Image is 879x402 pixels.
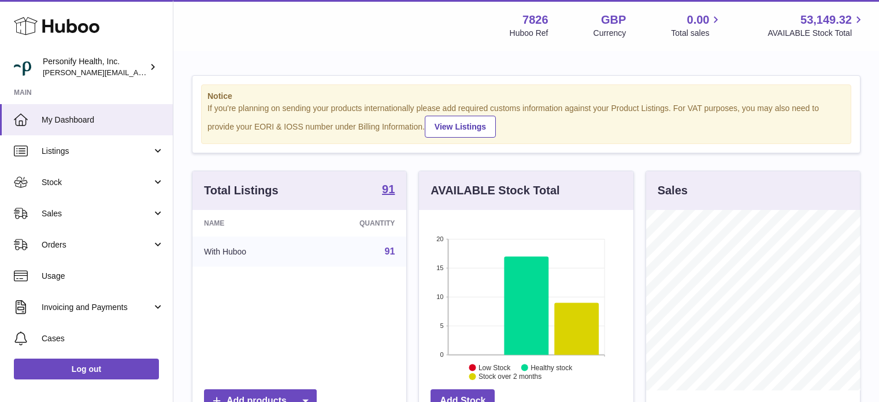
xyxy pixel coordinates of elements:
span: Usage [42,271,164,282]
text: Stock over 2 months [479,373,542,381]
strong: GBP [601,12,626,28]
h3: AVAILABLE Stock Total [431,183,559,198]
span: Listings [42,146,152,157]
span: 0.00 [687,12,710,28]
text: Healthy stock [531,363,573,371]
span: Stock [42,177,152,188]
span: My Dashboard [42,115,164,126]
strong: 91 [382,183,395,195]
span: AVAILABLE Stock Total [767,28,865,39]
text: 10 [437,293,444,300]
strong: 7826 [522,12,548,28]
div: If you're planning on sending your products internationally please add required customs informati... [207,103,845,138]
a: 53,149.32 AVAILABLE Stock Total [767,12,865,39]
td: With Huboo [192,237,305,267]
span: Invoicing and Payments [42,302,152,313]
span: [PERSON_NAME][EMAIL_ADDRESS][PERSON_NAME][DOMAIN_NAME] [43,68,294,77]
span: Sales [42,208,152,219]
a: View Listings [425,116,496,138]
h3: Total Listings [204,183,279,198]
div: Personify Health, Inc. [43,56,147,78]
span: Orders [42,239,152,250]
text: 0 [440,351,444,358]
text: 5 [440,322,444,329]
a: 91 [382,183,395,197]
text: 15 [437,264,444,271]
strong: Notice [207,91,845,102]
span: 53,149.32 [800,12,852,28]
a: 91 [385,246,395,256]
text: 20 [437,235,444,242]
th: Name [192,210,305,237]
span: Cases [42,333,164,344]
text: Low Stock [479,363,511,371]
a: 0.00 Total sales [671,12,722,39]
a: Log out [14,359,159,379]
img: donald.holliday@virginpulse.com [14,58,31,76]
h3: Sales [658,183,688,198]
th: Quantity [305,210,406,237]
span: Total sales [671,28,722,39]
div: Currency [594,28,626,39]
div: Huboo Ref [510,28,548,39]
